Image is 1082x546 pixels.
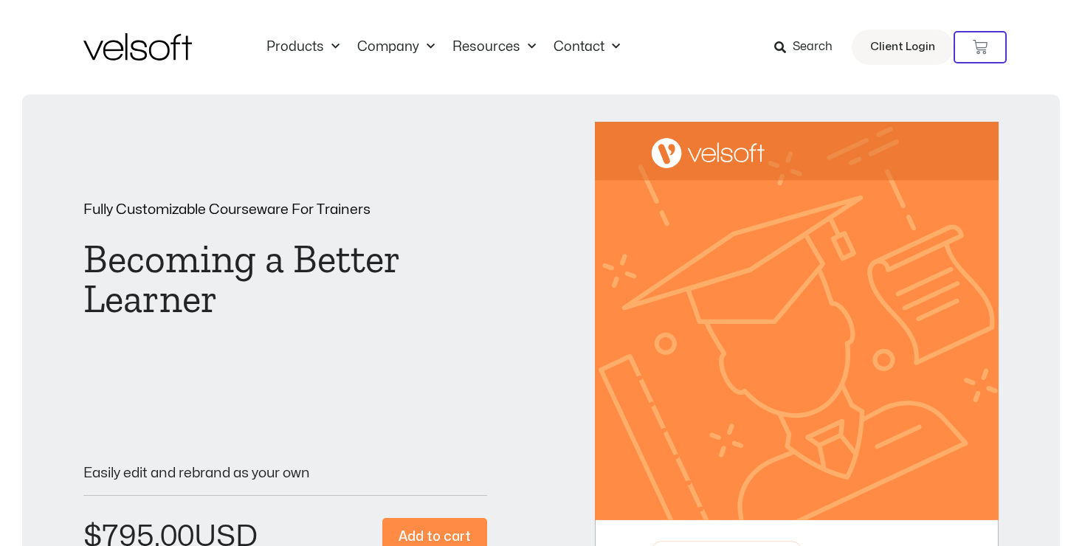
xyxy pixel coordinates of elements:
[774,35,843,60] a: Search
[444,39,545,55] a: ResourcesMenu Toggle
[83,239,487,319] h1: Becoming a Better Learner
[545,39,629,55] a: ContactMenu Toggle
[852,30,954,65] a: Client Login
[83,466,487,480] p: Easily edit and rebrand as your own
[258,39,348,55] a: ProductsMenu Toggle
[83,33,192,61] img: Velsoft Training Materials
[258,39,629,55] nav: Menu
[348,39,444,55] a: CompanyMenu Toggle
[870,38,935,57] span: Client Login
[793,38,833,57] span: Search
[83,203,487,217] p: Fully Customizable Courseware For Trainers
